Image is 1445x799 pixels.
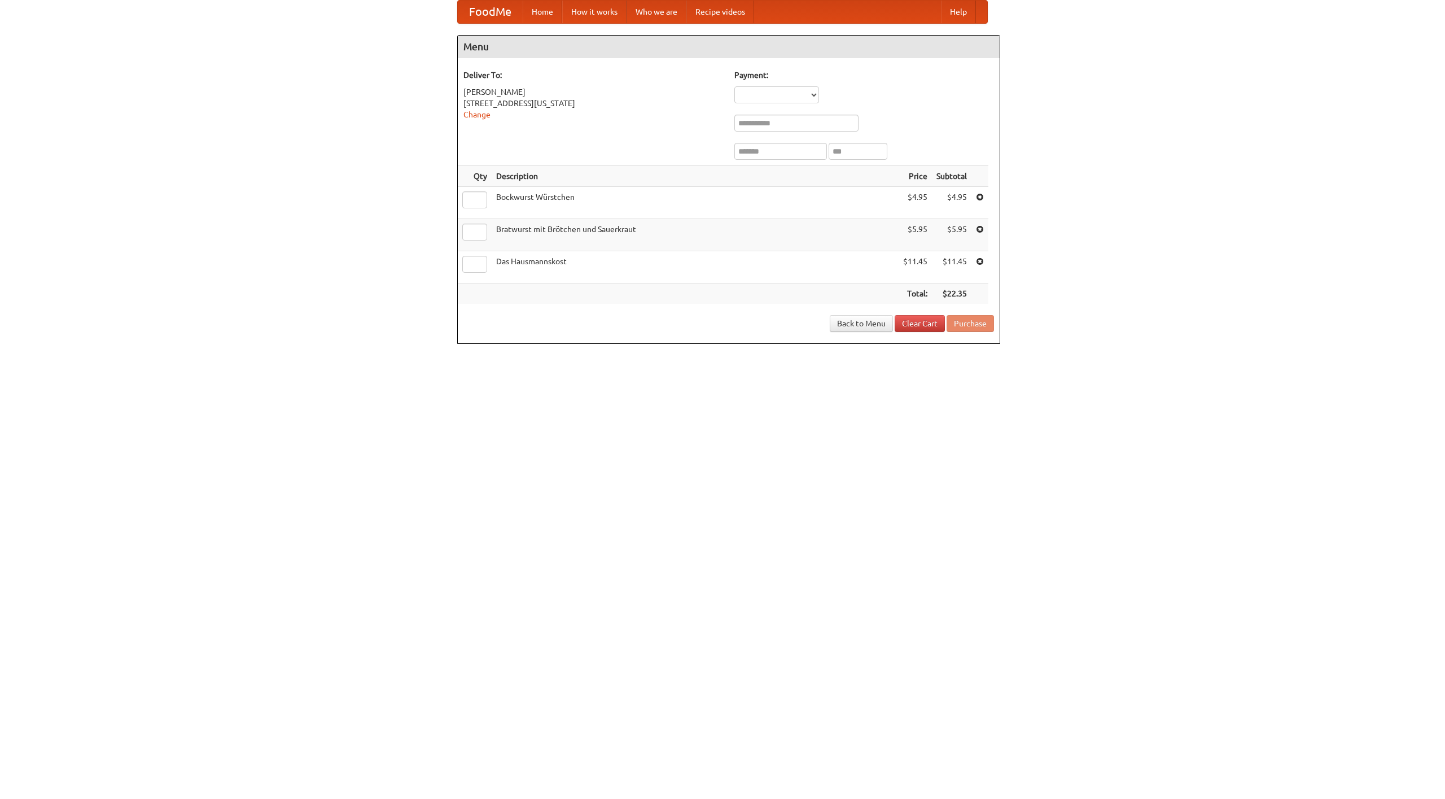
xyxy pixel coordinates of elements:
[899,283,932,304] th: Total:
[562,1,627,23] a: How it works
[899,219,932,251] td: $5.95
[463,98,723,109] div: [STREET_ADDRESS][US_STATE]
[941,1,976,23] a: Help
[932,166,971,187] th: Subtotal
[899,187,932,219] td: $4.95
[734,69,994,81] h5: Payment:
[463,110,491,119] a: Change
[492,187,899,219] td: Bockwurst Würstchen
[627,1,686,23] a: Who we are
[492,166,899,187] th: Description
[947,315,994,332] button: Purchase
[932,283,971,304] th: $22.35
[492,219,899,251] td: Bratwurst mit Brötchen und Sauerkraut
[932,187,971,219] td: $4.95
[458,36,1000,58] h4: Menu
[830,315,893,332] a: Back to Menu
[458,166,492,187] th: Qty
[686,1,754,23] a: Recipe videos
[463,69,723,81] h5: Deliver To:
[899,251,932,283] td: $11.45
[899,166,932,187] th: Price
[895,315,945,332] a: Clear Cart
[458,1,523,23] a: FoodMe
[932,219,971,251] td: $5.95
[492,251,899,283] td: Das Hausmannskost
[523,1,562,23] a: Home
[932,251,971,283] td: $11.45
[463,86,723,98] div: [PERSON_NAME]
